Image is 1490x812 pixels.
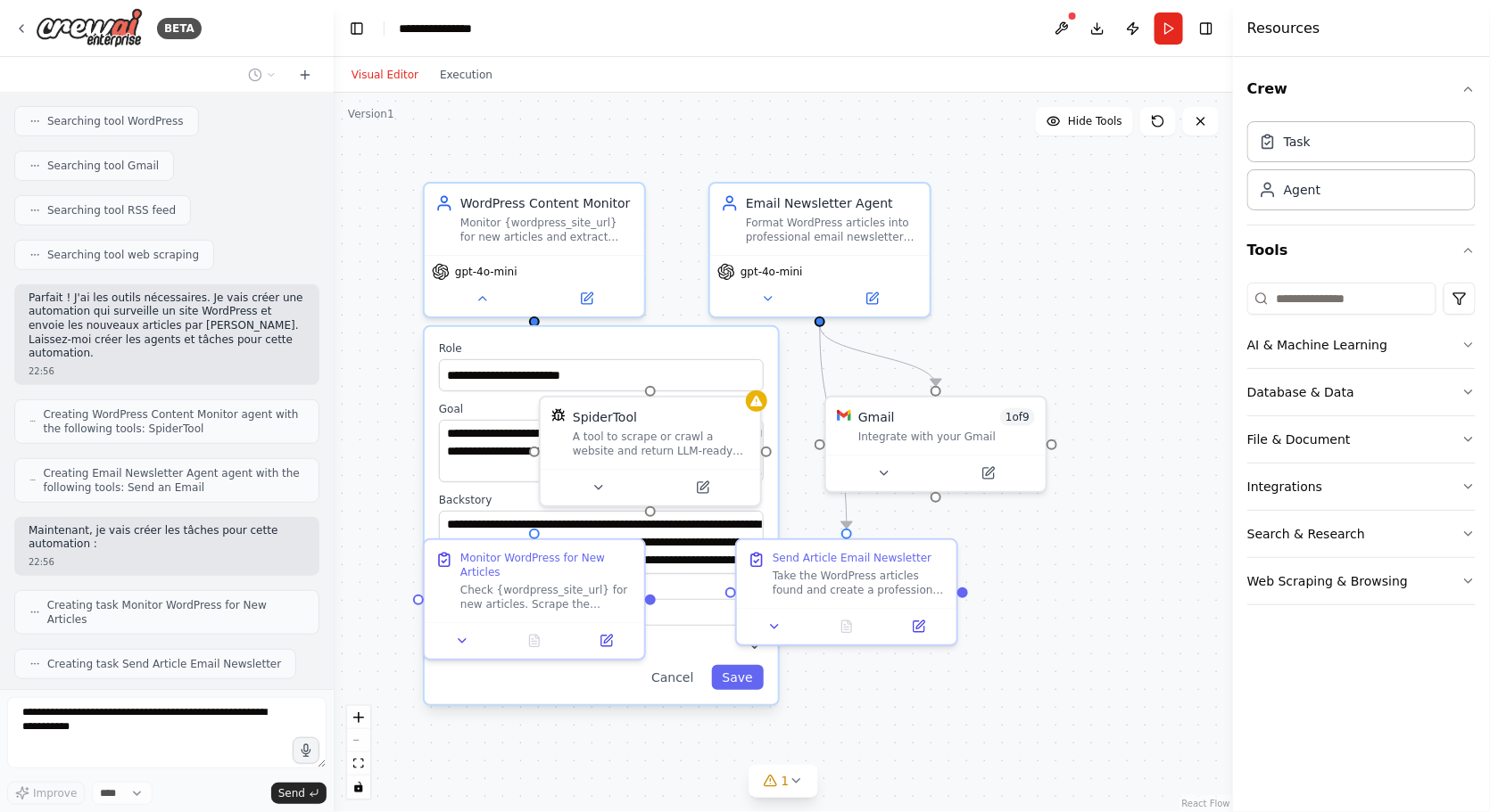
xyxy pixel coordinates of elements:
button: Improve [7,782,85,805]
div: Crew [1247,114,1476,225]
button: 1 [749,765,818,798]
div: GmailGmail1of9Integrate with your Gmail [824,396,1047,493]
button: Integrations [1247,463,1476,510]
button: No output available [809,616,885,637]
span: 1 [782,772,790,790]
div: Check {wordpress_site_url} for new articles. Scrape the website to identify the most recent posts... [460,583,633,611]
div: Monitor WordPress for New ArticlesCheck {wordpress_site_url} for new articles. Scrape the website... [423,538,646,660]
span: Searching tool web scraping [47,248,199,262]
button: Open in side panel [652,477,753,498]
button: Switch to previous chat [241,64,284,86]
button: Open in side panel [888,616,949,637]
button: Send [271,783,327,804]
img: Logo [36,8,143,48]
div: React Flow controls [347,706,370,799]
button: Hide Tools [1036,107,1133,135]
p: Parfait ! J'ai les outils nécessaires. Je vais créer une automation qui surveille un site WordPre... [29,291,305,361]
button: Web Scraping & Browsing [1247,558,1476,604]
div: Version 1 [348,107,394,121]
button: Start a new chat [291,64,319,86]
div: 22:56 [29,365,305,378]
button: Database & Data [1247,369,1476,415]
label: Backstory [439,493,764,507]
span: Creating WordPress Content Monitor agent with the following tools: SpiderTool [43,407,304,436]
nav: breadcrumb [399,20,493,37]
div: Email Newsletter AgentFormat WordPress articles into professional email newsletters and send them... [708,182,931,318]
button: Hide left sidebar [344,16,369,41]
div: Send Article Email NewsletterTake the WordPress articles found and create a professional email ne... [735,538,958,646]
span: gpt-4o-mini [455,265,517,279]
button: Search & Research [1247,511,1476,557]
div: SpiderToolSpiderToolA tool to scrape or crawl a website and return LLM-ready content. [539,396,762,507]
div: 22:56 [29,555,305,569]
button: Crew [1247,64,1476,114]
div: Format WordPress articles into professional email newsletters and send them to {recipient_email} ... [746,216,919,244]
button: Click to speak your automation idea [293,737,319,764]
button: Open in side panel [938,463,1039,484]
label: Role [439,341,764,356]
div: Take the WordPress articles found and create a professional email newsletter. Format the content ... [773,569,946,597]
span: Creating task Monitor WordPress for New Articles [47,598,304,627]
button: Execution [429,64,503,86]
div: Integrate with your Gmail [858,430,1035,444]
span: Send [278,786,305,800]
button: Tools [1247,226,1476,275]
label: Goal [439,402,764,416]
div: BETA [157,18,202,39]
g: Edge from e14c8194-c966-477d-8422-798229fb636d to 044ed739-7c33-4632-a6ac-56667d9b411c [811,325,856,529]
button: toggle interactivity [347,775,370,799]
button: File & Document [1247,416,1476,463]
span: gpt-4o-mini [741,265,803,279]
img: Gmail [837,408,851,422]
span: Searching tool RSS feed [47,203,176,217]
button: No output available [497,630,573,652]
button: Open in side panel [536,288,637,309]
button: Save [712,665,764,690]
span: Searching tool Gmail [47,159,159,173]
div: SpiderTool [573,408,637,426]
span: Searching tool WordPress [47,114,184,128]
div: Task [1284,133,1311,151]
div: Monitor WordPress for New Articles [460,551,633,579]
img: SpiderTool [551,408,566,422]
button: Open in side panel [575,630,637,652]
div: Tools [1247,275,1476,619]
a: React Flow attribution [1182,799,1230,808]
button: Visual Editor [341,64,429,86]
div: WordPress Content MonitorMonitor {wordpress_site_url} for new articles and extract their content ... [423,182,646,318]
div: Agent [1284,181,1320,199]
div: Monitor {wordpress_site_url} for new articles and extract their content in a structured format fo... [460,216,633,244]
h4: Resources [1247,18,1320,39]
p: Maintenant, je vais créer les tâches pour cette automation : [29,524,305,552]
span: Hide Tools [1068,114,1122,128]
span: Creating Email Newsletter Agent agent with the following tools: Send an Email [43,466,304,495]
g: Edge from e14c8194-c966-477d-8422-798229fb636d to b6ab4dab-cfdb-4eb2-a27d-303eb928866b [811,325,945,386]
button: AI & Machine Learning [1247,322,1476,368]
button: Cancel [641,665,704,690]
div: WordPress Content Monitor [460,194,633,212]
button: fit view [347,752,370,775]
span: Creating task Send Article Email Newsletter [47,657,281,671]
button: zoom out [347,729,370,752]
div: Send Article Email Newsletter [773,551,931,565]
div: A tool to scrape or crawl a website and return LLM-ready content. [573,430,749,458]
div: Gmail [858,408,895,426]
button: zoom in [347,706,370,729]
button: Hide right sidebar [1194,16,1219,41]
span: Number of enabled actions [1000,408,1035,426]
span: Improve [33,786,77,800]
div: Email Newsletter Agent [746,194,919,212]
button: Open in side panel [822,288,923,309]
